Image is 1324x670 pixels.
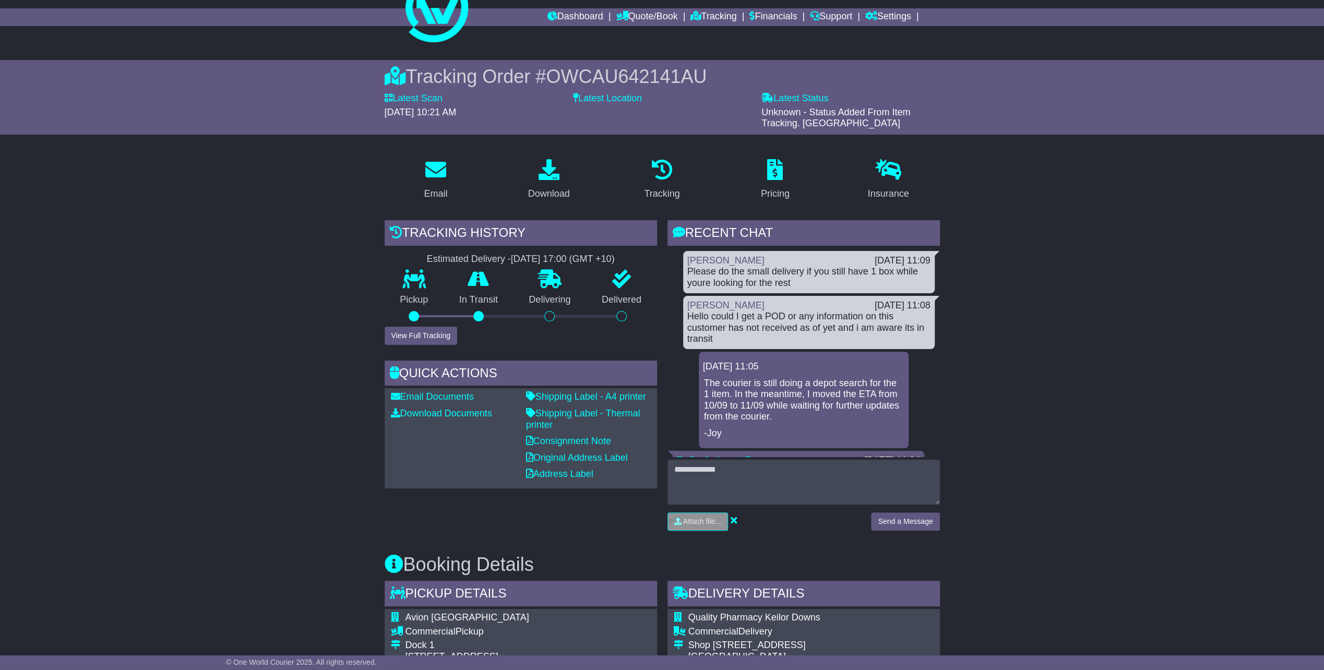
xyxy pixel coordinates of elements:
div: Tracking [644,187,679,201]
a: Support [810,8,852,26]
a: Pricing [754,155,796,205]
div: [DATE] 11:04 [864,455,920,466]
span: Avion [GEOGRAPHIC_DATA] [405,612,529,623]
div: Quick Actions [385,361,657,389]
a: Email [417,155,454,205]
span: OWCAU642141AU [546,66,707,87]
div: [STREET_ADDRESS] [405,651,606,663]
a: Financials [749,8,797,26]
span: [DATE] 10:21 AM [385,107,457,117]
div: Tracking history [385,220,657,248]
span: Quality Pharmacy Keilor Downs [688,612,820,623]
div: Estimated Delivery - [385,254,657,265]
div: Download [528,187,570,201]
a: Shipping Label - Thermal printer [526,408,640,430]
a: Download [521,155,577,205]
div: [DATE] 11:09 [875,255,931,267]
div: [DATE] 11:08 [875,300,931,312]
div: Insurance [868,187,909,201]
a: Download Documents [391,408,492,418]
div: Pricing [761,187,790,201]
label: Latest Scan [385,93,443,104]
span: Unknown - Status Added From Item Tracking. [GEOGRAPHIC_DATA] [761,107,910,129]
a: Quote/Book [616,8,677,26]
div: [DATE] 11:05 [703,361,904,373]
h3: Booking Details [385,554,940,575]
p: The courier is still doing a depot search for the 1 item. In the meantime, I moved the ETA from 1... [704,378,903,423]
p: Delivered [586,294,657,306]
label: Latest Location [573,93,642,104]
a: Insurance [861,155,916,205]
div: Pickup Details [385,581,657,609]
button: View Full Tracking [385,327,457,345]
div: Shop [STREET_ADDRESS] [688,640,934,651]
a: Tracking [690,8,736,26]
a: Original Address Label [526,452,628,463]
a: Dashboard [547,8,603,26]
div: [DATE] 17:00 (GMT +10) [511,254,615,265]
div: [GEOGRAPHIC_DATA] [688,651,934,663]
div: Email [424,187,447,201]
span: Commercial [405,626,456,637]
div: Dock 1 [405,640,606,651]
button: Send a Message [871,512,939,531]
a: Consignment Note [526,436,611,446]
div: Delivery [688,626,934,638]
p: Pickup [385,294,444,306]
a: [PERSON_NAME] [687,300,765,310]
span: © One World Courier 2025. All rights reserved. [226,658,377,666]
a: [PERSON_NAME] [687,255,765,266]
p: Delivering [514,294,587,306]
label: Latest Status [761,93,828,104]
a: Email Documents [391,391,474,402]
div: Pickup [405,626,606,638]
a: Shipping Label - A4 printer [526,391,646,402]
a: To Be Collected Team [677,455,768,465]
div: Hello could I get a POD or any information on this customer has not received as of yet and i am a... [687,311,931,345]
div: Delivery Details [667,581,940,609]
a: Settings [865,8,911,26]
div: Tracking Order # [385,65,940,88]
p: -Joy [704,428,903,439]
div: RECENT CHAT [667,220,940,248]
span: Commercial [688,626,738,637]
p: In Transit [444,294,514,306]
a: Address Label [526,469,593,479]
a: Tracking [637,155,686,205]
div: Please do the small delivery if you still have 1 box while youre looking for the rest [687,266,931,289]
